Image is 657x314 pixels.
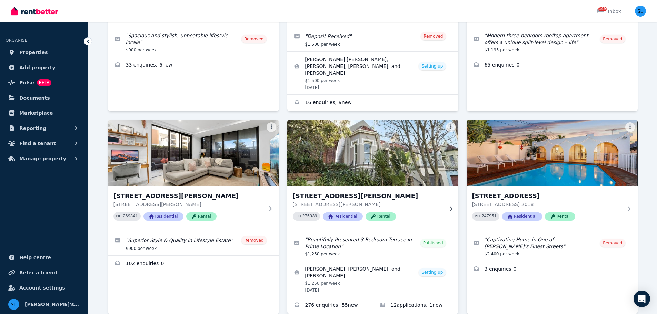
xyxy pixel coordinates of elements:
[113,201,264,208] p: [STREET_ADDRESS][PERSON_NAME]
[6,152,82,165] button: Manage property
[186,212,217,221] span: Rental
[19,284,65,292] span: Account settings
[502,212,542,221] span: Residential
[302,214,317,219] code: 275939
[446,122,456,132] button: More options
[6,76,82,90] a: PulseBETA
[267,122,276,132] button: More options
[6,91,82,105] a: Documents
[366,212,396,221] span: Rental
[481,214,496,219] code: 247951
[19,154,66,163] span: Manage property
[287,120,458,232] a: 32 Birrell Street, Bondi Junction[STREET_ADDRESS][PERSON_NAME][STREET_ADDRESS][PERSON_NAME]PID 27...
[545,212,575,221] span: Rental
[19,94,50,102] span: Documents
[108,57,279,74] a: Enquiries for 8/111-113 Young Street, Cremorne
[467,261,638,278] a: Enquiries for 38 Trevilyan Avenue, Rosebery
[6,251,82,264] a: Help centre
[598,7,607,11] span: 149
[6,121,82,135] button: Reporting
[116,214,122,218] small: PID
[635,6,646,17] img: Sydney Sotheby's LNS
[293,191,443,201] h3: [STREET_ADDRESS][PERSON_NAME]
[19,269,57,277] span: Refer a friend
[472,201,623,208] p: [STREET_ADDRESS] 2018
[11,6,58,16] img: RentBetter
[19,79,34,87] span: Pulse
[625,122,635,132] button: More options
[8,299,19,310] img: Sydney Sotheby's LNS
[19,139,56,148] span: Find a tenant
[6,281,82,295] a: Account settings
[467,57,638,74] a: Enquiries for 11/11-17 Wyndham Street, Alexandria
[287,261,458,297] a: View details for Chloe Kearney, Mollie Ormond, and Laura Cashman
[6,38,27,43] span: ORGANISE
[108,120,279,232] a: 13/3 Finch Drive, Eastgardens[STREET_ADDRESS][PERSON_NAME][STREET_ADDRESS][PERSON_NAME]PID 269841...
[634,291,650,307] div: Open Intercom Messenger
[373,297,458,314] a: Applications for 32 Birrell Street, Bondi Junction
[19,48,48,57] span: Properties
[597,8,621,15] div: Inbox
[6,45,82,59] a: Properties
[467,232,638,261] a: Edit listing: Captivating Home in One of Rosebery’s Finest Streets
[6,106,82,120] a: Marketplace
[19,253,51,262] span: Help centre
[108,256,279,272] a: Enquiries for 13/3 Finch Drive, Eastgardens
[6,266,82,280] a: Refer a friend
[283,118,462,188] img: 32 Birrell Street, Bondi Junction
[293,201,443,208] p: [STREET_ADDRESS][PERSON_NAME]
[123,214,138,219] code: 269841
[467,28,638,57] a: Edit listing: Modern three-bedroom rooftop apartment offers a unique split-level design – life
[19,63,56,72] span: Add property
[25,300,80,308] span: [PERSON_NAME]'s LNS
[108,232,279,255] a: Edit listing: Superior Style & Quality in Lifestyle Estate
[19,124,46,132] span: Reporting
[108,28,279,57] a: Edit listing: Spacious and stylish, unbeatable lifestyle locale
[6,61,82,74] a: Add property
[113,191,264,201] h3: [STREET_ADDRESS][PERSON_NAME]
[296,214,301,218] small: PID
[287,95,458,111] a: Enquiries for 9A Wilson St, Maroubra
[19,109,53,117] span: Marketplace
[287,232,458,261] a: Edit listing: Beautifully Presented 3-Bedroom Terrace in Prime Location
[287,28,458,51] a: Edit listing: Deposit Received
[143,212,183,221] span: Residential
[108,120,279,186] img: 13/3 Finch Drive, Eastgardens
[287,297,373,314] a: Enquiries for 32 Birrell Street, Bondi Junction
[37,79,51,86] span: BETA
[472,191,623,201] h3: [STREET_ADDRESS]
[323,212,363,221] span: Residential
[287,52,458,94] a: View details for Natalie Jade Matthews, Logan Esau, Noah Kohlhase, and Mark Graham
[467,120,638,232] a: 38 Trevilyan Avenue, Rosebery[STREET_ADDRESS][STREET_ADDRESS] 2018PID 247951ResidentialRental
[467,120,638,186] img: 38 Trevilyan Avenue, Rosebery
[475,214,480,218] small: PID
[6,136,82,150] button: Find a tenant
